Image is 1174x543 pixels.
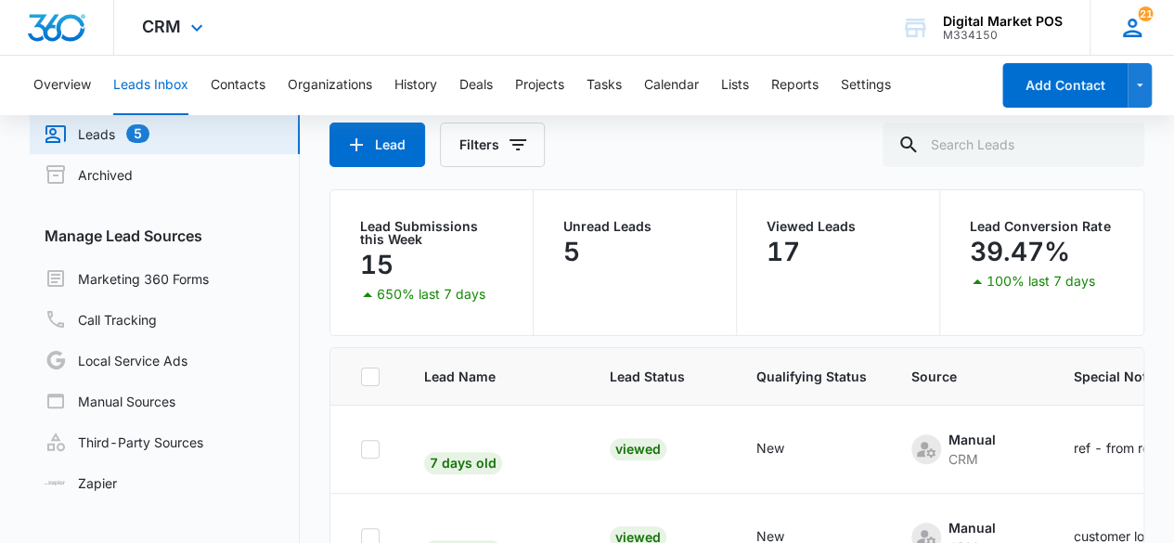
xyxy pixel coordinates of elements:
button: History [394,56,437,115]
a: Call Tracking [45,308,157,330]
button: Settings [841,56,891,115]
button: Calendar [644,56,699,115]
button: Add Contact [1002,63,1128,108]
div: notifications count [1138,6,1153,21]
p: Unread Leads [563,220,706,233]
button: Reports [771,56,819,115]
span: Source [911,367,1002,386]
p: 100% last 7 days [987,275,1095,288]
button: Lead [329,123,425,167]
div: New [756,438,784,458]
div: CRM [948,449,996,469]
div: Viewed [610,438,666,460]
p: Lead Submissions this Week [360,220,503,246]
p: 15 [360,250,393,279]
p: 650% last 7 days [377,288,485,301]
div: account id [943,29,1063,42]
a: Archived [45,163,133,186]
a: Zapier [45,473,117,493]
span: 21 [1138,6,1153,21]
a: Viewed [610,441,666,457]
p: 5 [563,237,580,266]
a: Marketing 360 Forms [45,267,209,290]
div: Manual [948,430,996,449]
p: 17 [767,237,800,266]
a: Manual Sources [45,390,175,412]
button: Organizations [288,56,372,115]
button: Leads Inbox [113,56,188,115]
div: - - Select to Edit Field [911,430,1029,469]
span: Qualifying Status [756,367,867,386]
button: Overview [33,56,91,115]
span: CRM [142,17,181,36]
a: 7 days old [424,455,502,471]
button: Contacts [211,56,265,115]
p: Viewed Leads [767,220,910,233]
a: Third-Party Sources [45,431,203,453]
span: Lead Name [424,367,538,386]
input: Search Leads [883,123,1144,167]
button: Projects [515,56,564,115]
div: - - Select to Edit Field [756,438,818,460]
p: Lead Conversion Rate [970,220,1114,233]
span: 7 days old [424,452,502,474]
div: Manual [948,518,996,537]
button: Deals [459,56,493,115]
div: account name [943,14,1063,29]
button: Filters [440,123,545,167]
a: Local Service Ads [45,349,187,371]
p: 39.47% [970,237,1070,266]
button: Lists [721,56,749,115]
h3: Manage Lead Sources [30,225,300,247]
a: Leads5 [45,123,149,145]
div: - - Select to Edit Field [424,439,535,474]
span: Lead Status [610,367,685,386]
button: Tasks [587,56,622,115]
